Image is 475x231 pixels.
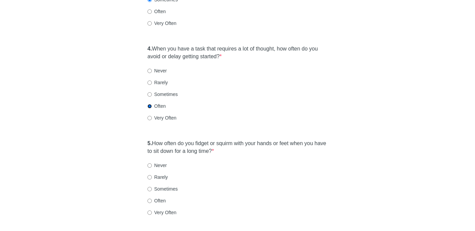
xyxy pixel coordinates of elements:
[147,8,166,15] label: Often
[147,9,152,14] input: Often
[147,197,166,204] label: Often
[147,187,152,191] input: Sometimes
[147,79,168,86] label: Rarely
[147,210,152,215] input: Very Often
[147,174,168,180] label: Rarely
[147,199,152,203] input: Often
[147,91,178,98] label: Sometimes
[147,162,167,169] label: Never
[147,114,176,121] label: Very Often
[147,69,152,73] input: Never
[147,163,152,168] input: Never
[147,46,152,52] strong: 4.
[147,45,328,61] label: When you have a task that requires a lot of thought, how often do you avoid or delay getting star...
[147,104,152,108] input: Often
[147,103,166,109] label: Often
[147,186,178,192] label: Sometimes
[147,20,176,27] label: Very Often
[147,80,152,85] input: Rarely
[147,67,167,74] label: Never
[147,21,152,26] input: Very Often
[147,140,152,146] strong: 5.
[147,175,152,179] input: Rarely
[147,140,328,155] label: How often do you fidget or squirm with your hands or feet when you have to sit down for a long time?
[147,209,176,216] label: Very Often
[147,92,152,97] input: Sometimes
[147,116,152,120] input: Very Often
